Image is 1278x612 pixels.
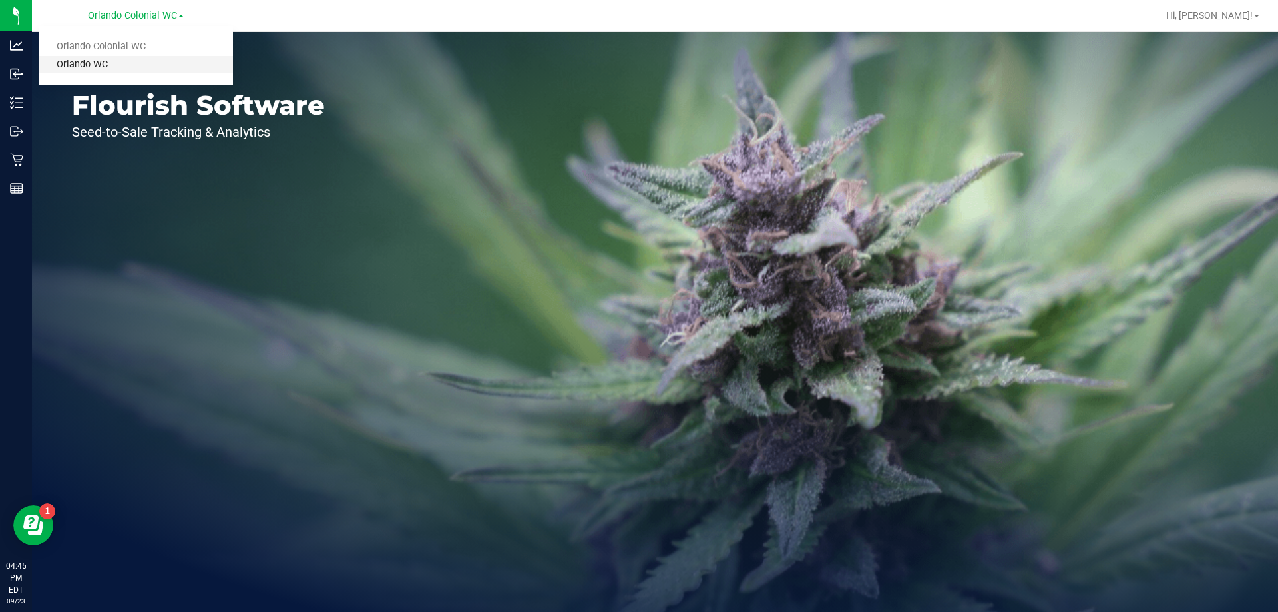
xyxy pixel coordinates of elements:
p: 09/23 [6,596,26,606]
iframe: Resource center [13,505,53,545]
a: Orlando WC [39,56,233,74]
inline-svg: Retail [10,153,23,166]
span: Orlando Colonial WC [88,10,177,21]
p: 04:45 PM EDT [6,560,26,596]
inline-svg: Analytics [10,39,23,52]
inline-svg: Inventory [10,96,23,109]
p: Seed-to-Sale Tracking & Analytics [72,125,325,139]
a: Orlando Colonial WC [39,38,233,56]
iframe: Resource center unread badge [39,503,55,519]
inline-svg: Outbound [10,125,23,138]
inline-svg: Inbound [10,67,23,81]
span: Hi, [PERSON_NAME]! [1166,10,1253,21]
inline-svg: Reports [10,182,23,195]
p: Flourish Software [72,92,325,119]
